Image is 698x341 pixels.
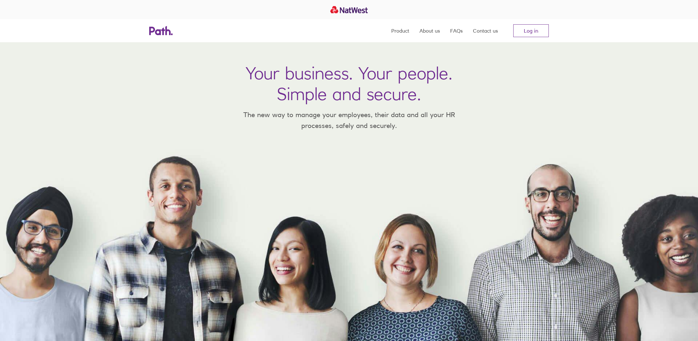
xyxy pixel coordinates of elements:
a: FAQs [450,19,463,42]
a: Contact us [473,19,498,42]
a: Product [391,19,409,42]
a: About us [419,19,440,42]
p: The new way to manage your employees, their data and all your HR processes, safely and securely. [234,109,464,131]
h1: Your business. Your people. Simple and secure. [246,63,452,104]
a: Log in [513,24,549,37]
